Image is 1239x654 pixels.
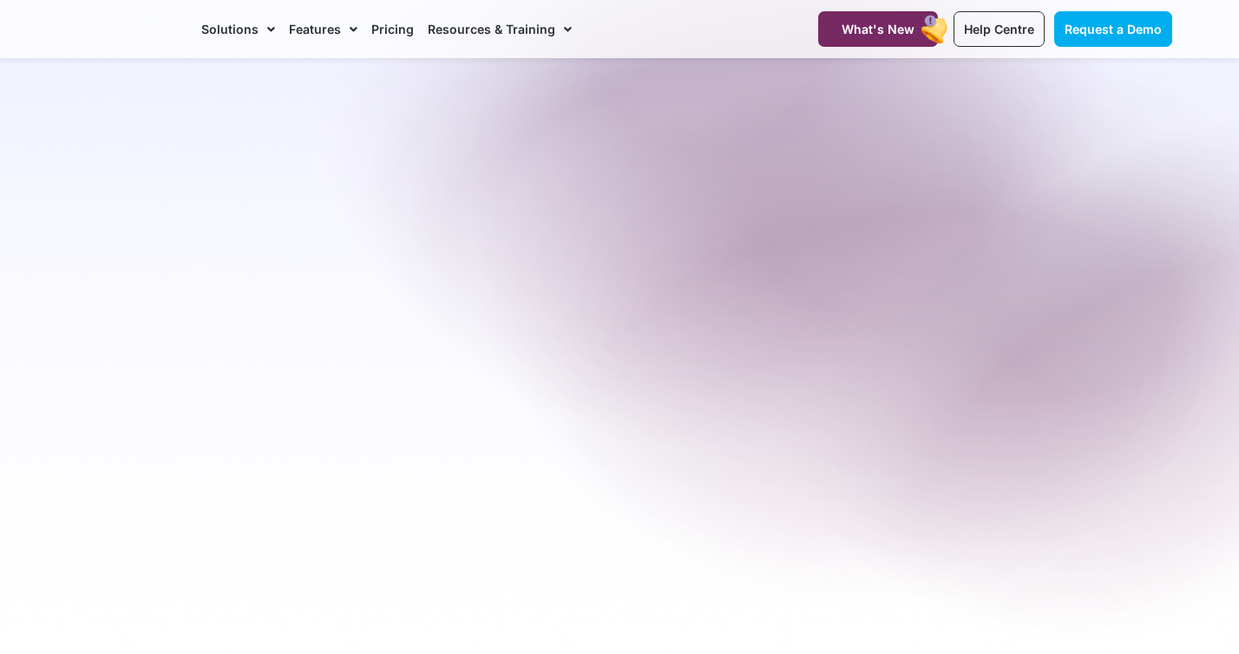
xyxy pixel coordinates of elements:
a: Help Centre [954,11,1045,47]
a: Request a Demo [1054,11,1172,47]
img: CareMaster Logo [67,16,184,43]
a: What's New [818,11,938,47]
span: What's New [842,22,914,36]
span: Help Centre [964,22,1034,36]
span: Request a Demo [1065,22,1162,36]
